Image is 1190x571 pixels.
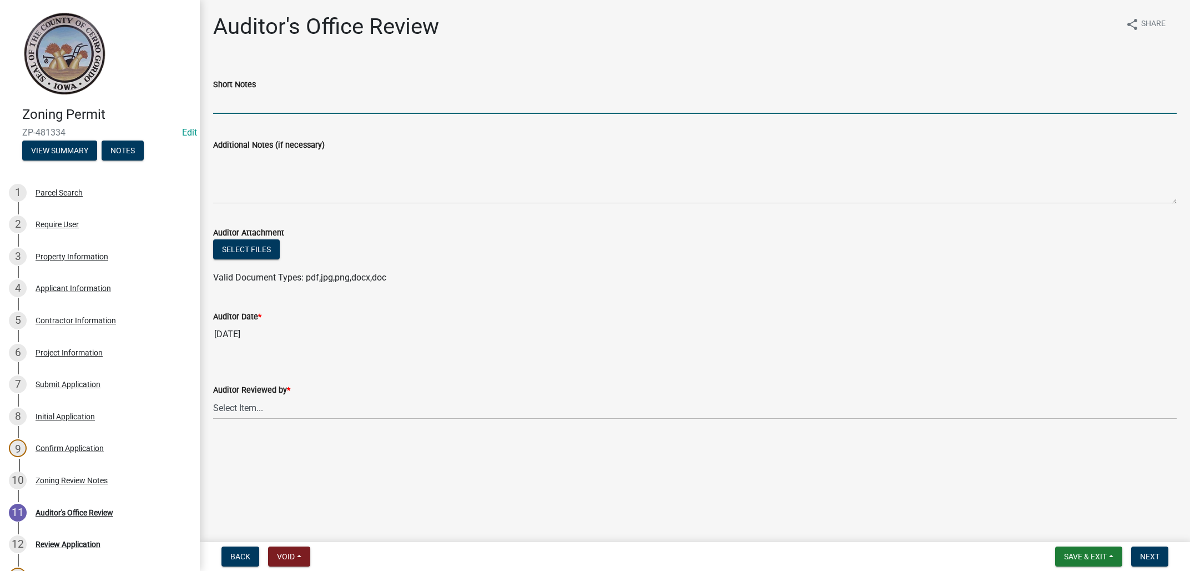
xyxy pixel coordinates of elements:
div: Initial Application [36,413,95,420]
span: ZP-481334 [22,127,178,138]
div: Auditor's Office Review [36,509,113,517]
span: Void [277,552,295,561]
label: Auditor Attachment [213,229,284,237]
i: share [1126,18,1139,31]
div: 3 [9,248,27,266]
div: 2 [9,216,27,233]
button: shareShare [1117,13,1174,35]
span: Valid Document Types: pdf,jpg,png,docx,doc [213,272,386,283]
div: 8 [9,408,27,425]
label: Additional Notes (if necessary) [213,142,325,149]
div: 5 [9,312,27,329]
a: Edit [182,127,197,138]
div: Zoning Review Notes [36,477,108,484]
div: 11 [9,504,27,522]
wm-modal-confirm: Edit Application Number [182,127,197,138]
h4: Zoning Permit [22,107,191,123]
div: Property Information [36,253,108,261]
img: Cerro Gordo County, Iowa [22,12,106,95]
div: Project Information [36,349,103,357]
div: Require User [36,221,79,228]
div: 12 [9,535,27,553]
label: Auditor Date [213,313,261,321]
div: Contractor Information [36,317,116,324]
div: Applicant Information [36,284,111,292]
wm-modal-confirm: Notes [102,147,144,156]
span: Next [1140,552,1159,561]
div: Confirm Application [36,444,104,452]
button: Next [1131,547,1168,567]
button: Save & Exit [1055,547,1122,567]
h1: Auditor's Office Review [213,13,439,40]
button: Back [221,547,259,567]
label: Short Notes [213,81,256,89]
div: 4 [9,279,27,297]
div: 10 [9,472,27,489]
div: 6 [9,344,27,362]
div: Review Application [36,540,100,548]
div: 1 [9,184,27,202]
button: Void [268,547,310,567]
div: 7 [9,375,27,393]
span: Back [230,552,250,561]
div: 9 [9,439,27,457]
button: View Summary [22,141,97,161]
wm-modal-confirm: Summary [22,147,97,156]
span: Share [1141,18,1166,31]
span: Save & Exit [1064,552,1107,561]
label: Auditor Reviewed by [213,387,290,394]
div: Parcel Search [36,189,83,197]
button: Notes [102,141,144,161]
button: Select files [213,239,280,259]
div: Submit Application [36,380,100,388]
